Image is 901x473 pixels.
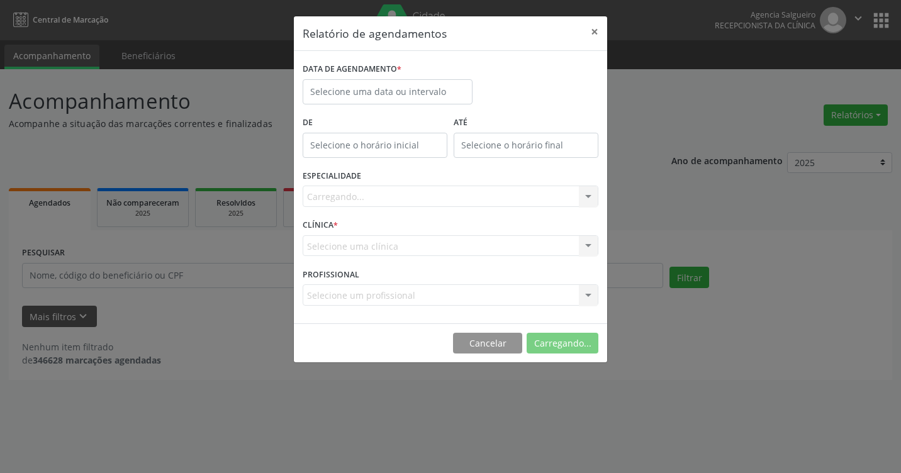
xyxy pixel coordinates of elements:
input: Selecione o horário final [454,133,598,158]
label: ESPECIALIDADE [303,167,361,186]
label: CLÍNICA [303,216,338,235]
label: De [303,113,447,133]
button: Cancelar [453,333,522,354]
h5: Relatório de agendamentos [303,25,447,42]
input: Selecione o horário inicial [303,133,447,158]
button: Close [582,16,607,47]
input: Selecione uma data ou intervalo [303,79,473,104]
label: DATA DE AGENDAMENTO [303,60,401,79]
label: PROFISSIONAL [303,265,359,284]
button: Carregando... [527,333,598,354]
label: ATÉ [454,113,598,133]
